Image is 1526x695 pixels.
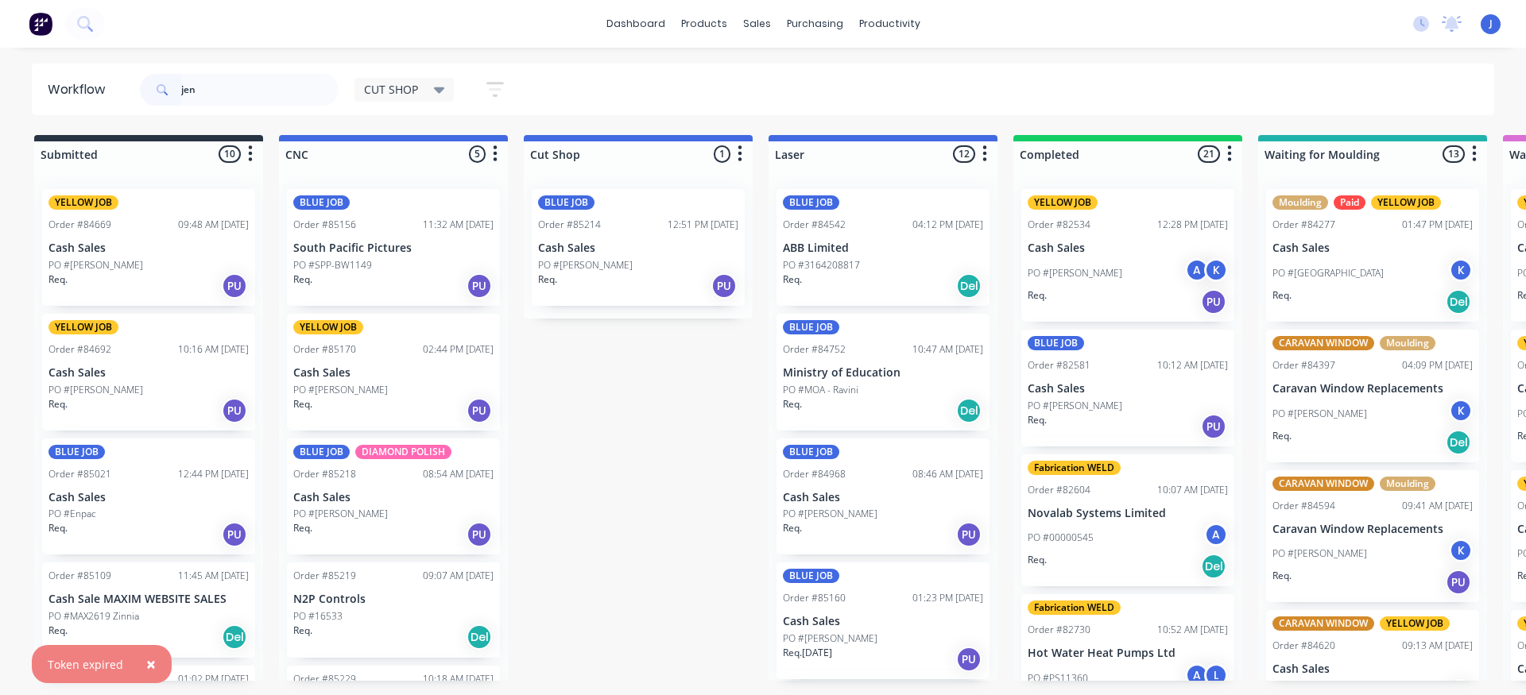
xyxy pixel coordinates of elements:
div: L [1204,663,1228,687]
p: Req. [293,521,312,535]
div: Order #82581 [1028,358,1090,373]
div: 11:45 AM [DATE] [178,569,249,583]
p: Cash Sales [538,241,738,255]
div: BLUE JOB [783,569,839,583]
p: Req. [783,272,802,287]
p: Cash Sales [1028,241,1228,255]
p: PO #[PERSON_NAME] [783,631,877,646]
div: Del [222,624,247,650]
p: Req. [48,521,68,535]
div: BLUE JOBOrder #8475210:47 AM [DATE]Ministry of EducationPO #MOA - RaviniReq.Del [777,314,990,431]
div: Del [1446,289,1471,315]
div: 09:48 AM [DATE] [178,218,249,232]
div: 08:54 AM [DATE] [423,467,494,481]
p: N2P Controls [293,593,494,606]
div: purchasing [779,12,851,36]
div: Order #85219 [293,569,356,583]
p: Cash Sales [48,491,249,504]
div: BLUE JOB [48,445,105,459]
div: 01:47 PM [DATE] [1402,218,1473,232]
p: PO #[PERSON_NAME] [48,383,143,397]
p: PO #MAX2619 Zinnia [48,609,139,624]
div: YELLOW JOB [1380,616,1450,631]
div: Order #84752 [783,342,846,357]
div: PU [467,398,492,423]
p: PO #16533 [293,609,343,624]
p: Cash Sale MAXIM WEBSITE SALES [48,593,249,606]
div: A [1185,663,1209,687]
div: 10:16 AM [DATE] [178,342,249,357]
div: K [1204,258,1228,282]
p: Cash Sales [1272,662,1473,676]
div: Workflow [48,80,113,99]
p: Req. [1272,288,1292,303]
p: PO #[PERSON_NAME] [1272,407,1367,421]
div: 10:52 AM [DATE] [1157,623,1228,637]
p: ABB Limited [783,241,983,255]
div: PU [1201,289,1226,315]
div: Fabrication WELD [1028,461,1121,475]
div: 04:12 PM [DATE] [912,218,983,232]
div: Order #84542 [783,218,846,232]
p: Req. [48,624,68,638]
p: Cash Sales [48,366,249,380]
span: CUT SHOP [364,81,418,98]
div: Order #84277 [1272,218,1335,232]
p: Req. [783,521,802,535]
div: Del [1446,430,1471,455]
div: 12:44 PM [DATE] [178,467,249,481]
p: Req. [783,397,802,411]
div: PU [1201,414,1226,439]
button: Close [130,645,172,683]
div: Order #85170 [293,342,356,357]
div: BLUE JOBOrder #8515611:32 AM [DATE]South Pacific PicturesPO #SPP-BW1149Req.PU [287,189,500,306]
div: PU [956,522,982,547]
p: PO #00000545 [1028,531,1094,545]
div: 01:02 PM [DATE] [178,672,249,686]
p: PO #MOA - Ravini [783,383,858,397]
div: 09:13 AM [DATE] [1402,639,1473,653]
div: BLUE JOBOrder #8516001:23 PM [DATE]Cash SalesPO #[PERSON_NAME]Req.[DATE]PU [777,562,990,679]
div: 02:44 PM [DATE] [423,342,494,357]
div: Moulding [1272,195,1328,210]
p: PO #[PERSON_NAME] [1028,266,1122,280]
div: Token expired [48,656,123,673]
div: 08:46 AM [DATE] [912,467,983,481]
div: Order #85229 [293,672,356,686]
p: PO #[PERSON_NAME] [293,507,388,521]
div: sales [735,12,779,36]
div: BLUE JOBDIAMOND POLISHOrder #8521808:54 AM [DATE]Cash SalesPO #[PERSON_NAME]Req.PU [287,438,500,555]
div: productivity [851,12,928,36]
div: BLUE JOB [538,195,595,210]
div: Del [467,624,492,650]
div: CARAVAN WINDOWMouldingOrder #8439704:09 PM [DATE]Caravan Window ReplacementsPO #[PERSON_NAME]KReq... [1266,330,1479,462]
p: Req. [48,272,68,287]
div: YELLOW JOBOrder #8466909:48 AM [DATE]Cash SalesPO #[PERSON_NAME]Req.PU [42,189,255,306]
div: Order #82534 [1028,218,1090,232]
div: Del [956,398,982,423]
p: Req. [293,624,312,638]
div: PU [222,522,247,547]
div: Order #84620 [1272,639,1335,653]
div: YELLOW JOBOrder #8253412:28 PM [DATE]Cash SalesPO #[PERSON_NAME]AKReq.PU [1021,189,1234,322]
div: Order #82604 [1028,483,1090,497]
div: PU [956,647,982,672]
p: PO #[PERSON_NAME] [48,258,143,272]
p: Req. [293,397,312,411]
div: BLUE JOB [783,195,839,210]
span: × [146,653,156,675]
div: Moulding [1380,477,1435,491]
div: PU [222,398,247,423]
div: DIAMOND POLISH [355,445,451,459]
div: 01:23 PM [DATE] [912,591,983,605]
div: CARAVAN WINDOW [1272,336,1374,350]
div: Order #8510911:45 AM [DATE]Cash Sale MAXIM WEBSITE SALESPO #MAX2619 ZinniaReq.Del [42,562,255,658]
p: Cash Sales [48,241,249,255]
div: BLUE JOB [783,445,839,459]
p: Req. [48,397,68,411]
div: BLUE JOBOrder #8502112:44 PM [DATE]Cash SalesPO #EnpacReq.PU [42,438,255,555]
div: CARAVAN WINDOWMouldingOrder #8459409:41 AM [DATE]Caravan Window ReplacementsPO #[PERSON_NAME]KReq.PU [1266,470,1479,603]
p: Req. [538,272,557,287]
p: PO #SPP-BW1149 [293,258,372,272]
div: BLUE JOB [293,195,350,210]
